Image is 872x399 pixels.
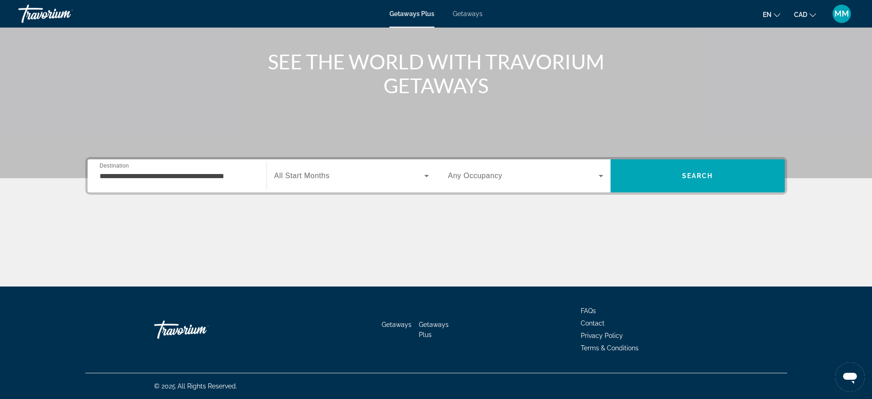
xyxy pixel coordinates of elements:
[835,362,865,392] iframe: Bouton de lancement de la fenêtre de messagerie
[448,172,503,180] span: Any Occupancy
[389,10,434,17] a: Getaways Plus
[794,11,807,18] span: CAD
[264,50,608,97] h1: SEE THE WORLD WITH TRAVORIUM GETAWAYS
[834,9,849,18] span: MM
[581,320,605,327] a: Contact
[611,159,785,192] button: Search
[154,316,246,343] a: Go Home
[581,332,623,339] a: Privacy Policy
[88,159,785,192] div: Search widget
[581,344,639,352] a: Terms & Conditions
[100,171,255,182] input: Select destination
[830,4,854,23] button: User Menu
[581,307,596,315] a: FAQs
[453,10,483,17] a: Getaways
[682,172,713,180] span: Search
[763,8,780,21] button: Change language
[763,11,772,18] span: en
[794,8,816,21] button: Change currency
[419,321,449,338] a: Getaways Plus
[154,382,237,390] span: © 2025 All Rights Reserved.
[274,172,330,180] span: All Start Months
[100,163,129,169] span: Destination
[382,321,411,328] a: Getaways
[18,2,110,26] a: Travorium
